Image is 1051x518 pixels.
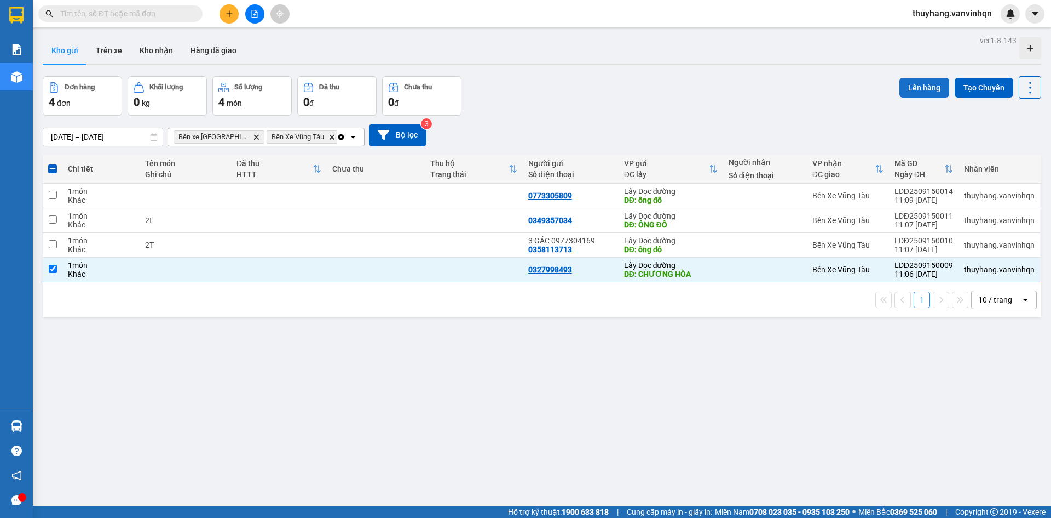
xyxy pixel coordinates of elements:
div: Khối lượng [149,83,183,91]
div: LDĐ2509150011 [894,212,953,220]
button: Số lượng4món [212,76,292,116]
span: Cung cấp máy in - giấy in: [627,506,712,518]
strong: 0708 023 035 - 0935 103 250 [749,508,850,516]
button: Kho nhận [131,37,182,64]
div: 2t [145,216,226,225]
div: Ghi chú [145,170,226,179]
div: DĐ: ÔNG ĐÔ [624,220,718,229]
button: Kho gửi [43,37,87,64]
img: logo [5,8,28,59]
span: 0 [388,95,394,109]
img: warehouse-icon [11,71,22,83]
img: solution-icon [11,44,22,55]
span: | [945,506,947,518]
strong: 0369 525 060 [890,508,937,516]
span: đơn [57,99,71,107]
div: Chưa thu [332,164,419,173]
div: Ngày ĐH [894,170,944,179]
div: thuyhang.vanvinhqn [964,216,1035,225]
div: 0358113713 [528,245,572,254]
div: Khác [68,220,134,229]
span: kg [142,99,150,107]
div: Đã thu [236,159,313,168]
span: message [11,495,22,505]
button: Đã thu0đ [297,76,377,116]
div: thuyhang.vanvinhqn [964,265,1035,274]
div: thuyhang.vanvinhqn [964,241,1035,249]
span: plus [226,10,233,18]
span: search [45,10,53,18]
div: 2T [145,241,226,249]
div: 11:09 [DATE] [894,196,953,204]
span: Miền Bắc [858,506,937,518]
div: HTTT [236,170,313,179]
button: Lên hàng [899,78,949,98]
th: Toggle SortBy [231,155,327,184]
div: 1 món [68,236,134,245]
div: 1 món [68,261,134,270]
button: Trên xe [87,37,131,64]
div: Mã GD [894,159,944,168]
input: Tìm tên, số ĐT hoặc mã đơn [60,8,189,20]
div: Đã thu [319,83,339,91]
div: Bến Xe Vũng Tàu [812,241,883,249]
div: 10 / trang [978,294,1012,305]
div: ver 1.8.143 [980,35,1017,47]
span: Bến Xe Vũng Tàu [272,133,324,141]
button: Hàng đã giao [182,37,245,64]
img: logo-vxr [9,7,24,24]
span: Bến xe Quảng Ngãi, close by backspace [174,130,264,144]
div: Bến Xe Vũng Tàu [812,265,883,274]
div: 3 GÁC 0977304169 [528,236,613,245]
button: aim [270,4,290,24]
span: question-circle [11,446,22,456]
svg: open [1021,295,1030,304]
div: Tạo kho hàng mới [1019,37,1041,59]
button: caret-down [1025,4,1044,24]
div: Khác [68,270,134,278]
span: 0 [303,95,309,109]
div: Lấy Dọc đường [624,187,718,196]
img: warehouse-icon [11,420,22,432]
div: Lấy Dọc đường [624,236,718,245]
div: DĐ: CHƯƠNG HÒA [624,270,718,278]
div: Thu hộ [430,159,509,168]
span: aim [276,10,284,18]
div: 1 món [68,187,134,196]
div: Bến Xe Vũng Tàu [812,216,883,225]
svg: Clear all [337,133,345,141]
div: 11:07 [DATE] [894,220,953,229]
span: ⚪️ [852,510,856,514]
span: caret-down [1030,9,1040,19]
div: Lấy Dọc đường [624,261,718,270]
span: Hỗ trợ kỹ thuật: [508,506,609,518]
div: 0349357034 [528,216,572,225]
button: Khối lượng0kg [128,76,207,116]
button: file-add [245,4,264,24]
div: DĐ: ông đô [624,196,718,204]
div: Bến Xe Vũng Tàu [812,191,883,200]
input: Select a date range. [43,128,163,146]
sup: 3 [421,118,432,129]
span: 4 [218,95,224,109]
th: Toggle SortBy [619,155,723,184]
span: notification [11,470,22,481]
div: Số điện thoại [528,170,613,179]
div: Người nhận [729,158,801,167]
div: thuyhang.vanvinhqn [964,191,1035,200]
button: Đơn hàng4đơn [43,76,122,116]
img: icon-new-feature [1006,9,1015,19]
span: Bến xe Quảng Ngãi [178,133,249,141]
span: Bến Xe Vũng Tàu , close by backspace [267,130,340,144]
div: Khác [68,245,134,254]
div: 0773305809 [528,191,572,200]
div: ĐC lấy [624,170,709,179]
span: món [227,99,242,107]
th: Toggle SortBy [425,155,523,184]
div: 11:06 [DATE] [894,270,953,278]
strong: 0978 771155 - 0975 77 1155 [50,70,162,81]
span: 0 [134,95,140,109]
div: VP nhận [812,159,875,168]
strong: Tổng đài hỗ trợ: 0914 113 973 - 0982 113 973 - 0919 113 973 - [33,48,178,69]
div: Khác [68,196,134,204]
